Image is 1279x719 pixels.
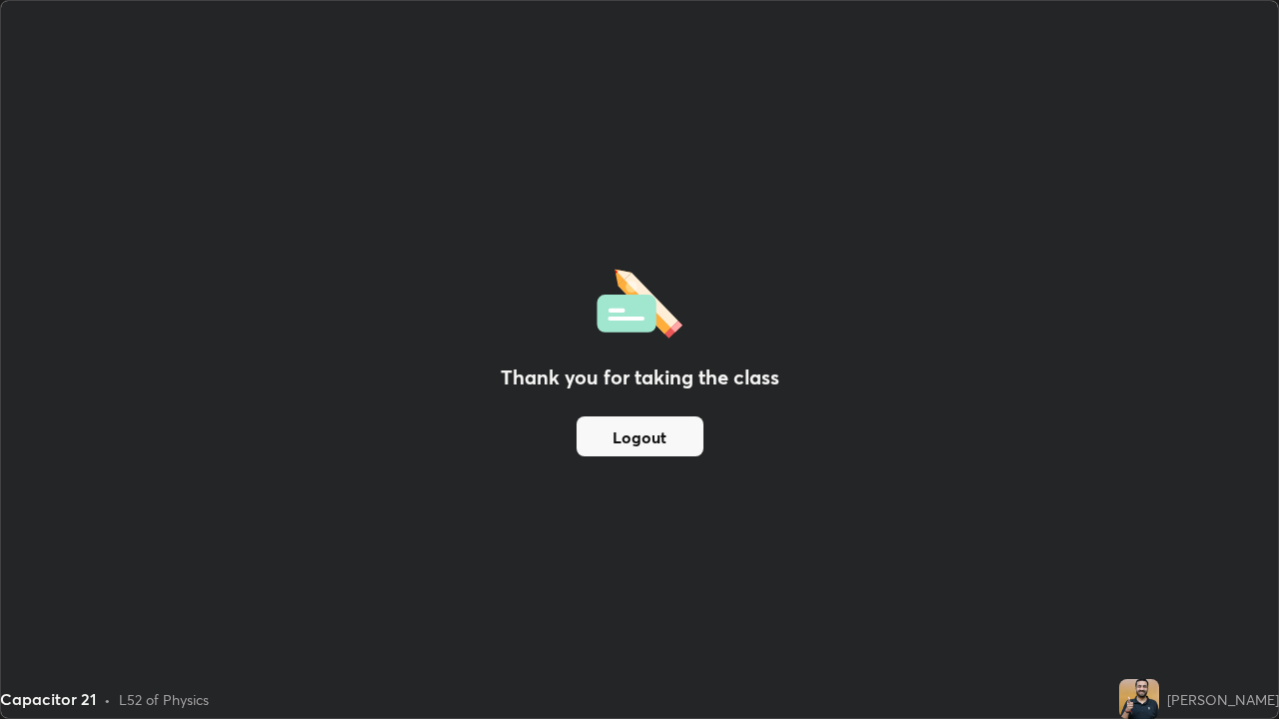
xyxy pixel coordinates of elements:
h2: Thank you for taking the class [501,362,779,392]
div: • [104,689,111,710]
img: ff9b44368b1746629104e40f292850d8.jpg [1119,679,1159,719]
button: Logout [577,416,703,456]
div: [PERSON_NAME] [1167,689,1279,710]
div: L52 of Physics [119,689,209,710]
img: offlineFeedback.1438e8b3.svg [597,263,682,339]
